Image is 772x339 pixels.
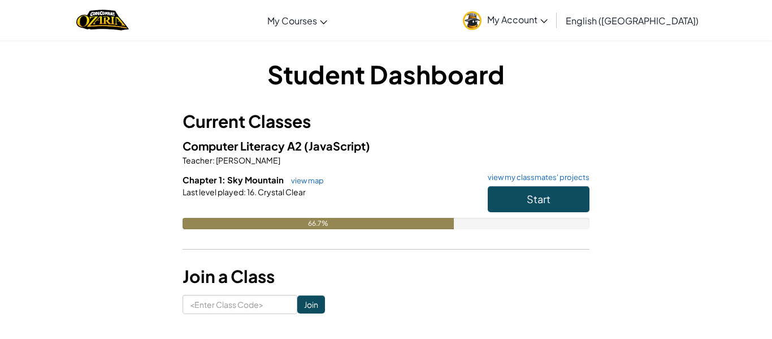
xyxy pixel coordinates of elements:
span: [PERSON_NAME] [215,155,280,165]
span: Crystal Clear [257,187,306,197]
span: 16. [246,187,257,197]
span: My Courses [267,15,317,27]
input: Join [297,295,325,314]
span: (JavaScript) [304,139,370,153]
img: Home [76,8,129,32]
input: <Enter Class Code> [183,295,297,314]
a: My Account [457,2,553,38]
span: My Account [487,14,548,25]
span: English ([GEOGRAPHIC_DATA]) [566,15,699,27]
span: Chapter 1: Sky Mountain [183,174,285,185]
span: Start [527,192,550,205]
a: My Courses [262,5,333,36]
img: avatar [463,11,482,30]
h3: Join a Class [183,264,589,289]
a: view map [285,176,324,185]
span: : [244,187,246,197]
button: Start [488,186,589,212]
a: English ([GEOGRAPHIC_DATA]) [560,5,704,36]
span: : [212,155,215,165]
span: Teacher [183,155,212,165]
a: Ozaria by CodeCombat logo [76,8,129,32]
span: Computer Literacy A2 [183,139,304,153]
h1: Student Dashboard [183,57,589,92]
div: 66.7% [183,218,454,229]
h3: Current Classes [183,109,589,134]
span: Last level played [183,187,244,197]
a: view my classmates' projects [482,174,589,181]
